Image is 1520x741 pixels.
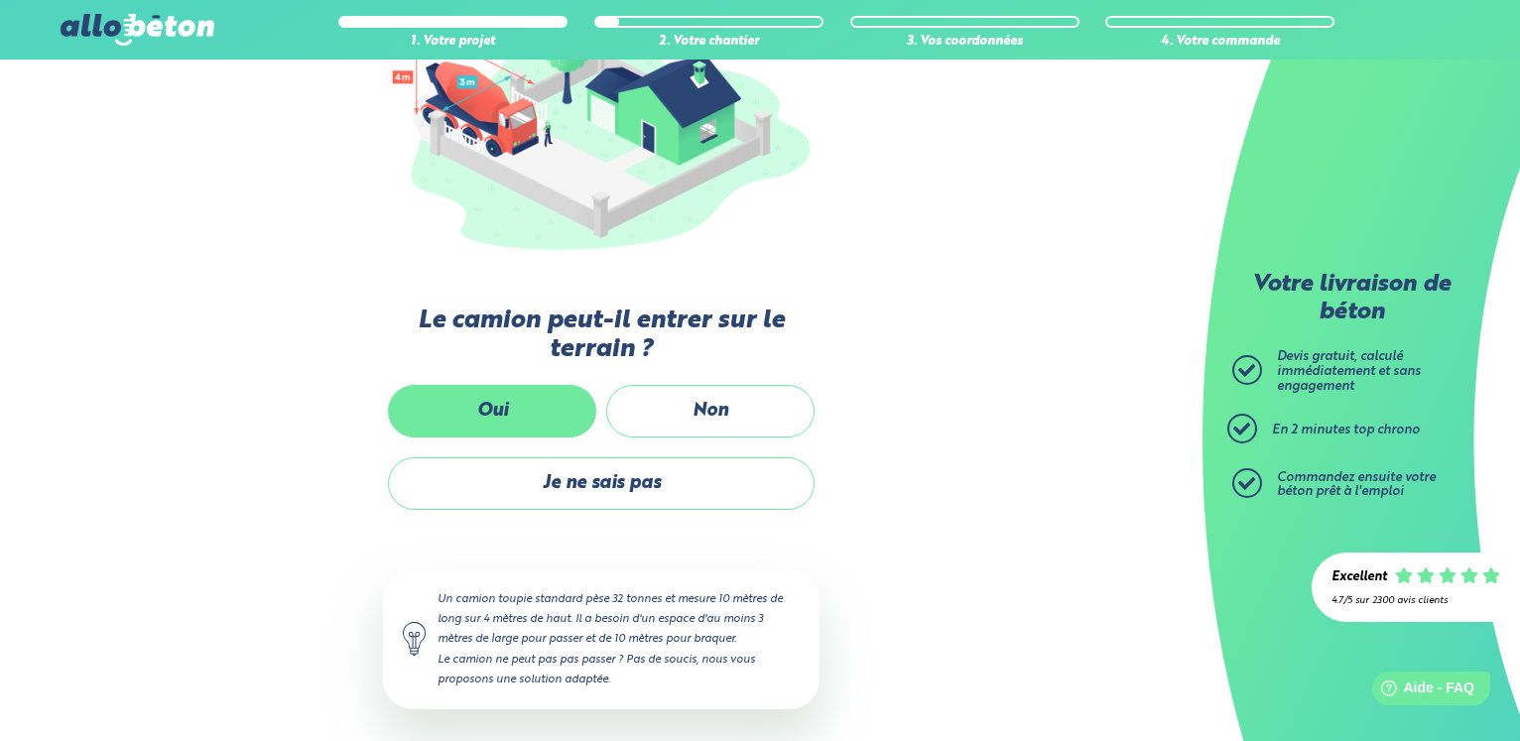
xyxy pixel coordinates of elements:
div: 1. Votre projet [338,35,568,50]
div: Un camion toupie standard pèse 32 tonnes et mesure 10 mètres de long sur 4 mètres de haut. Il a b... [383,569,820,709]
p: Votre livraison de béton [1237,272,1465,326]
label: Je ne sais pas [388,457,815,510]
span: Devis gratuit, calculé immédiatement et sans engagement [1277,350,1421,392]
div: 3. Vos coordonnées [850,35,1079,50]
div: Excellent [1331,570,1387,585]
span: En 2 minutes top chrono [1272,424,1420,436]
img: allobéton [61,14,213,46]
div: 2. Votre chantier [594,35,823,50]
iframe: Help widget launcher [1343,664,1498,719]
label: Le camion peut-il entrer sur le terrain ? [383,307,820,365]
div: 4. Votre commande [1105,35,1334,50]
label: Non [606,385,815,437]
span: Commandez ensuite votre béton prêt à l'emploi [1277,471,1436,499]
label: Oui [388,385,596,437]
div: 4.7/5 sur 2300 avis clients [1331,595,1500,606]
